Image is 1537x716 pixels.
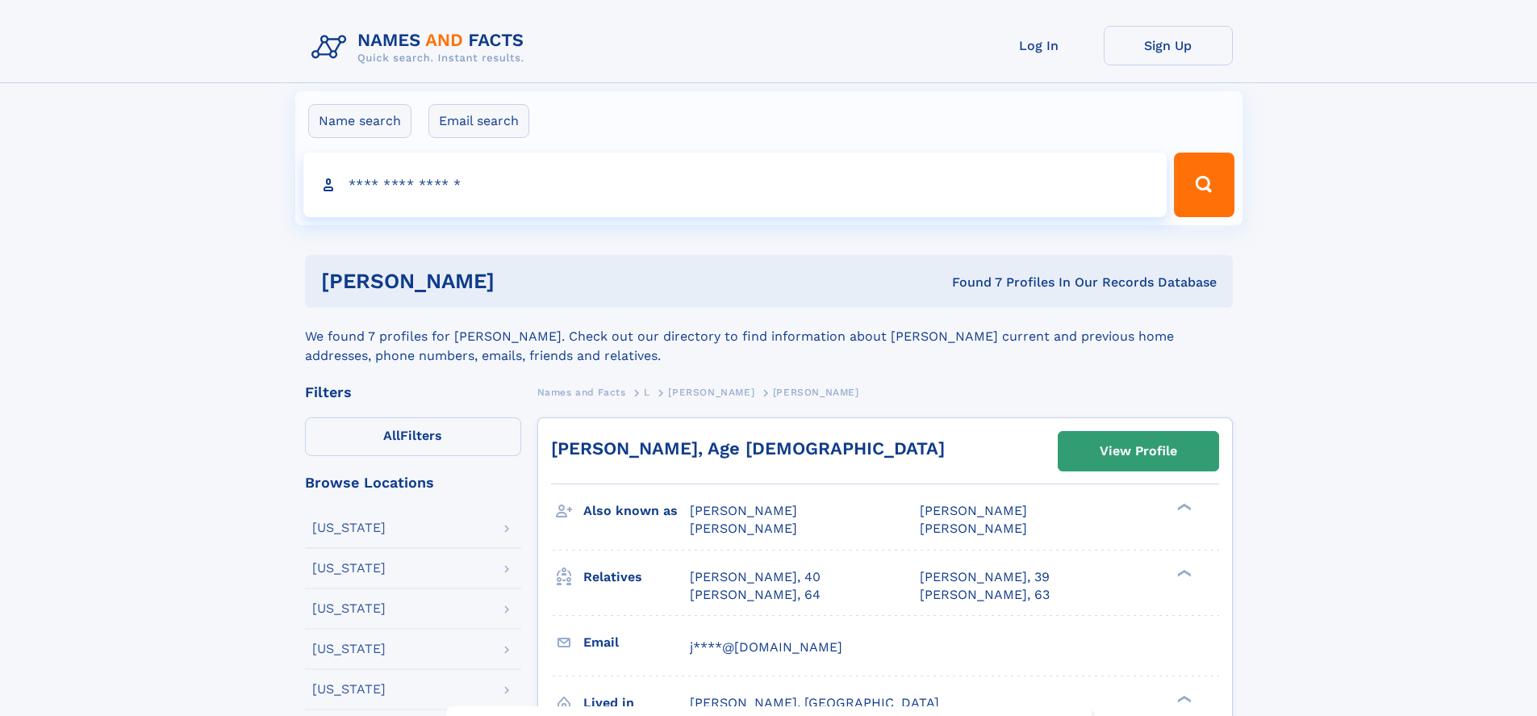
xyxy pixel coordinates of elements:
[537,382,626,402] a: Names and Facts
[690,503,797,518] span: [PERSON_NAME]
[312,562,386,575] div: [US_STATE]
[690,695,939,710] span: [PERSON_NAME], [GEOGRAPHIC_DATA]
[644,382,650,402] a: L
[305,26,537,69] img: Logo Names and Facts
[428,104,529,138] label: Email search
[690,586,821,604] a: [PERSON_NAME], 64
[668,387,754,398] span: [PERSON_NAME]
[1174,153,1234,217] button: Search Button
[920,586,1050,604] a: [PERSON_NAME], 63
[1173,567,1192,578] div: ❯
[305,475,521,490] div: Browse Locations
[312,643,386,655] div: [US_STATE]
[668,382,754,402] a: [PERSON_NAME]
[583,563,690,591] h3: Relatives
[920,521,1027,536] span: [PERSON_NAME]
[1104,26,1233,65] a: Sign Up
[690,521,797,536] span: [PERSON_NAME]
[644,387,650,398] span: L
[1100,433,1177,470] div: View Profile
[1173,502,1192,513] div: ❯
[312,683,386,696] div: [US_STATE]
[551,438,945,458] a: [PERSON_NAME], Age [DEMOGRAPHIC_DATA]
[312,602,386,615] div: [US_STATE]
[308,104,411,138] label: Name search
[920,503,1027,518] span: [PERSON_NAME]
[312,521,386,534] div: [US_STATE]
[305,417,521,456] label: Filters
[1059,432,1218,471] a: View Profile
[583,629,690,656] h3: Email
[321,271,724,291] h1: [PERSON_NAME]
[690,568,821,586] a: [PERSON_NAME], 40
[305,308,1233,366] div: We found 7 profiles for [PERSON_NAME]. Check out our directory to find information about [PERSON_...
[975,26,1104,65] a: Log In
[305,385,521,400] div: Filters
[383,428,400,443] span: All
[920,568,1050,586] a: [PERSON_NAME], 39
[303,153,1167,217] input: search input
[773,387,859,398] span: [PERSON_NAME]
[723,274,1217,291] div: Found 7 Profiles In Our Records Database
[1173,693,1192,704] div: ❯
[583,497,690,525] h3: Also known as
